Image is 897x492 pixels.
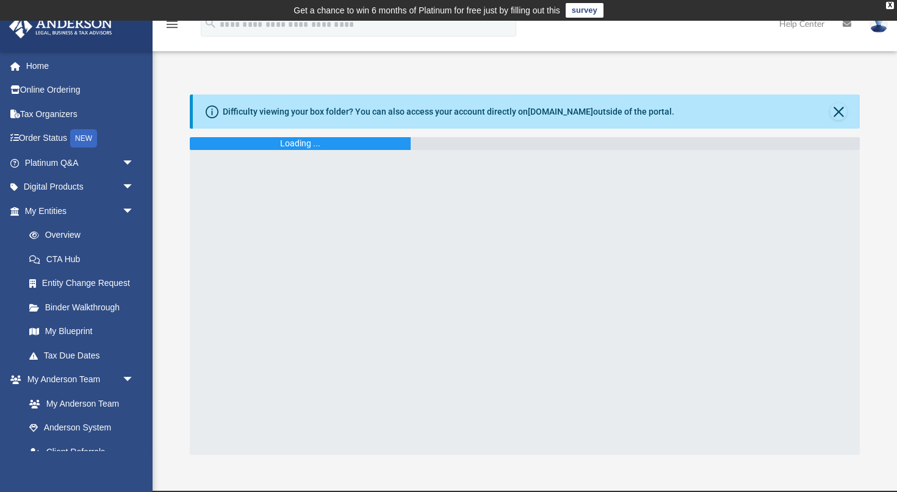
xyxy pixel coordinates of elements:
[9,102,153,126] a: Tax Organizers
[17,247,153,271] a: CTA Hub
[17,319,146,344] a: My Blueprint
[17,223,153,248] a: Overview
[9,78,153,102] a: Online Ordering
[122,368,146,393] span: arrow_drop_down
[9,126,153,151] a: Order StatusNEW
[9,151,153,175] a: Platinum Q&Aarrow_drop_down
[9,175,153,199] a: Digital Productsarrow_drop_down
[9,368,146,392] a: My Anderson Teamarrow_drop_down
[165,17,179,32] i: menu
[17,440,146,464] a: Client Referrals
[122,175,146,200] span: arrow_drop_down
[566,3,603,18] a: survey
[280,137,320,150] div: Loading ...
[17,343,153,368] a: Tax Due Dates
[122,199,146,224] span: arrow_drop_down
[830,103,847,120] button: Close
[122,151,146,176] span: arrow_drop_down
[886,2,894,9] div: close
[5,15,116,38] img: Anderson Advisors Platinum Portal
[9,199,153,223] a: My Entitiesarrow_drop_down
[528,107,593,116] a: [DOMAIN_NAME]
[165,23,179,32] a: menu
[9,54,153,78] a: Home
[17,271,153,296] a: Entity Change Request
[223,105,674,118] div: Difficulty viewing your box folder? You can also access your account directly on outside of the p...
[17,391,140,416] a: My Anderson Team
[204,16,217,30] i: search
[70,129,97,148] div: NEW
[17,416,146,440] a: Anderson System
[870,15,888,33] img: User Pic
[294,3,560,18] div: Get a chance to win 6 months of Platinum for free just by filling out this
[17,295,153,319] a: Binder Walkthrough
